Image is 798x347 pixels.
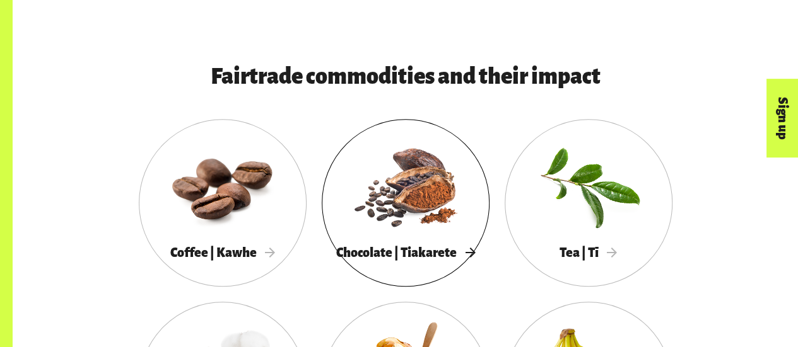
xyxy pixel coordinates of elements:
[560,246,617,259] span: Tea | Tī
[114,65,698,89] h3: Fairtrade commodities and their impact
[170,246,275,259] span: Coffee | Kawhe
[322,119,490,287] a: Chocolate | Tiakarete
[139,119,307,287] a: Coffee | Kawhe
[505,119,672,287] a: Tea | Tī
[336,246,475,259] span: Chocolate | Tiakarete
